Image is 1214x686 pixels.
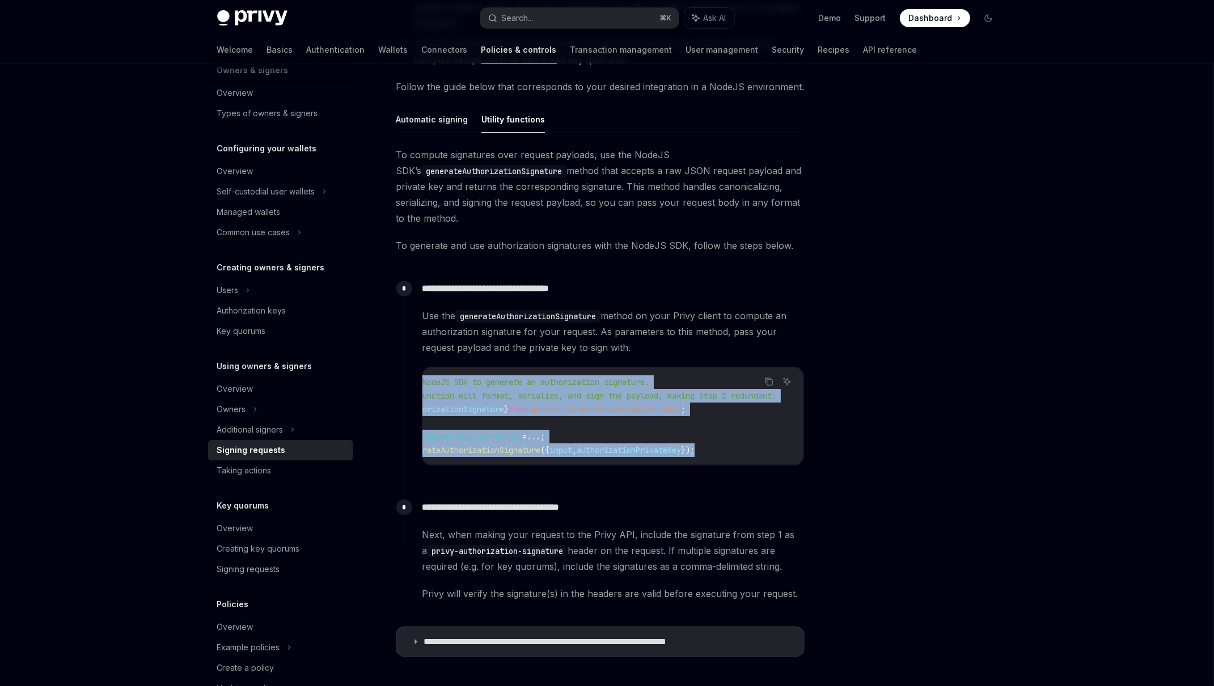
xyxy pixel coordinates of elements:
span: ; [681,404,686,414]
a: Connectors [422,36,468,63]
a: Types of owners & signers [208,103,353,124]
div: Create a policy [217,661,274,675]
span: , [572,445,577,455]
span: Use the method on your Privy client to compute an authorization signature for your request. As pa... [422,308,804,355]
a: Welcome [217,36,253,63]
div: Overview [217,86,253,100]
span: WalletApiRequestSignatureInput [386,431,522,442]
div: Users [217,283,239,297]
button: Toggle dark mode [979,9,997,27]
div: Additional signers [217,423,284,437]
a: Key quorums [208,321,353,341]
div: Overview [217,164,253,178]
a: Overview [208,161,353,181]
a: Signing requests [208,440,353,460]
div: Self-custodial user wallets [217,185,315,198]
button: Utility functions [481,106,545,133]
span: Privy will verify the signature(s) in the headers are valid before executing your request. [422,586,804,602]
code: generateAuthorizationSignature [455,310,600,323]
h5: Key quorums [217,499,269,513]
span: Follow the guide below that corresponds to your desired integration in a NodeJS environment. [396,79,805,95]
a: Overview [208,617,353,637]
span: To compute signatures over request payloads, use the NodeJS SDK’s method that accepts a raw JSON ... [396,147,805,226]
a: Overview [208,518,353,539]
div: Key quorums [217,324,266,338]
div: Common use cases [217,226,290,239]
div: Authorization keys [217,304,286,317]
span: To generate and use authorization signatures with the NodeJS SDK, follow the steps below. [396,238,805,253]
a: API reference [864,36,917,63]
span: }); [681,445,695,455]
a: Security [772,36,805,63]
span: Dashboard [909,12,953,24]
h5: Policies [217,598,249,611]
button: Search...⌘K [480,8,679,28]
a: Basics [267,36,293,63]
div: Overview [217,620,253,634]
a: Signing requests [208,559,353,579]
span: from [509,404,527,414]
a: Create a policy [208,658,353,678]
div: Owners [217,403,246,416]
span: ⌘ K [660,14,672,23]
span: // Note that this function will format, serialize, and sign the payload, making Step 2 redundant. [336,391,776,401]
span: input [549,445,572,455]
span: Next, when making your request to the Privy API, include the signature from step 1 as a header on... [422,527,804,574]
span: generateAuthorizationSignature [368,404,504,414]
span: // You can use the NodeJS SDK to generate an authorization signature. [336,377,649,387]
div: Types of owners & signers [217,107,318,120]
h5: Creating owners & signers [217,261,325,274]
span: Ask AI [704,12,726,24]
div: Managed wallets [217,205,281,219]
div: Creating key quorums [217,542,300,556]
span: ({ [540,445,549,455]
span: = [522,431,527,442]
div: Example policies [217,641,280,654]
div: Signing requests [217,562,280,576]
button: Ask AI [780,374,794,389]
span: } [504,404,509,414]
a: Taking actions [208,460,353,481]
code: generateAuthorizationSignature [421,165,566,177]
a: Dashboard [900,9,970,27]
span: ... [527,431,540,442]
code: privy-authorization-signature [427,545,568,557]
a: Overview [208,83,353,103]
span: authorizationPrivateKey [577,445,681,455]
a: Demo [819,12,841,24]
a: Recipes [818,36,850,63]
div: Signing requests [217,443,286,457]
a: Overview [208,379,353,399]
div: Search... [502,11,534,25]
a: Wallets [379,36,408,63]
h5: Configuring your wallets [217,142,317,155]
div: Overview [217,382,253,396]
button: Ask AI [684,8,734,28]
button: Copy the contents from the code block [762,374,776,389]
h5: Using owners & signers [217,359,312,373]
a: Authorization keys [208,300,353,321]
a: Policies & controls [481,36,557,63]
div: Taking actions [217,464,272,477]
a: Transaction management [570,36,672,63]
span: ; [540,431,545,442]
a: Creating key quorums [208,539,353,559]
span: generateAuthorizationSignature [404,445,540,455]
button: Automatic signing [396,106,468,133]
div: Overview [217,522,253,535]
span: '@privy-io/server-auth/wallet-api' [527,404,681,414]
a: Managed wallets [208,202,353,222]
img: dark logo [217,10,287,26]
a: Authentication [307,36,365,63]
a: Support [855,12,886,24]
a: User management [686,36,759,63]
